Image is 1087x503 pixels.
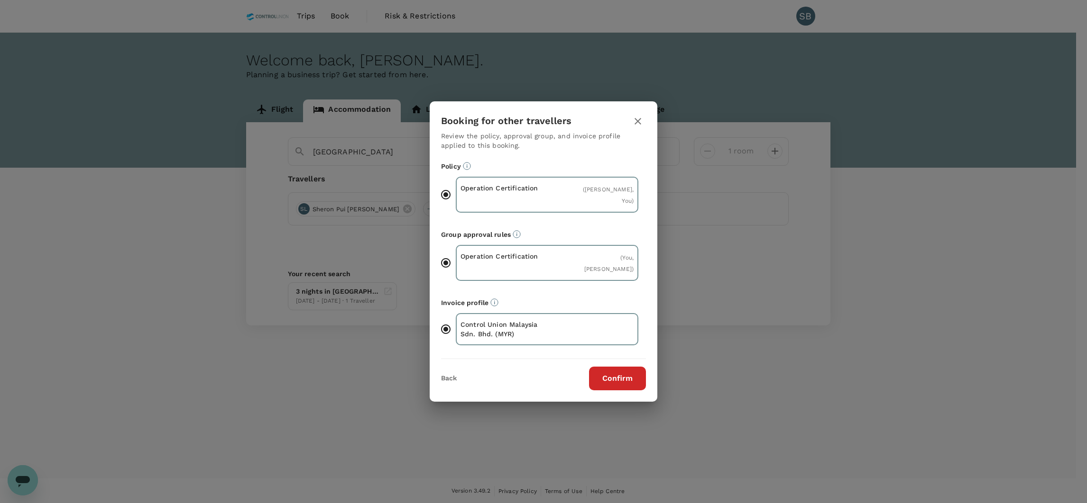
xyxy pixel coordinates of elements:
button: Back [441,375,457,382]
p: Group approval rules [441,230,646,239]
span: ( [PERSON_NAME], You ) [583,186,634,204]
p: Invoice profile [441,298,646,307]
p: Review the policy, approval group, and invoice profile applied to this booking. [441,131,646,150]
p: Operation Certification [461,251,547,261]
svg: Booking restrictions are based on the selected travel policy. [463,162,471,170]
p: Control Union Malaysia Sdn. Bhd. (MYR) [461,320,547,339]
p: Policy [441,162,646,171]
svg: The payment currency and company information are based on the selected invoice profile. [490,298,498,306]
button: Confirm [589,367,646,390]
p: Operation Certification [461,183,547,193]
svg: Default approvers or custom approval rules (if available) are based on the user group. [513,230,521,238]
h3: Booking for other travellers [441,116,571,126]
